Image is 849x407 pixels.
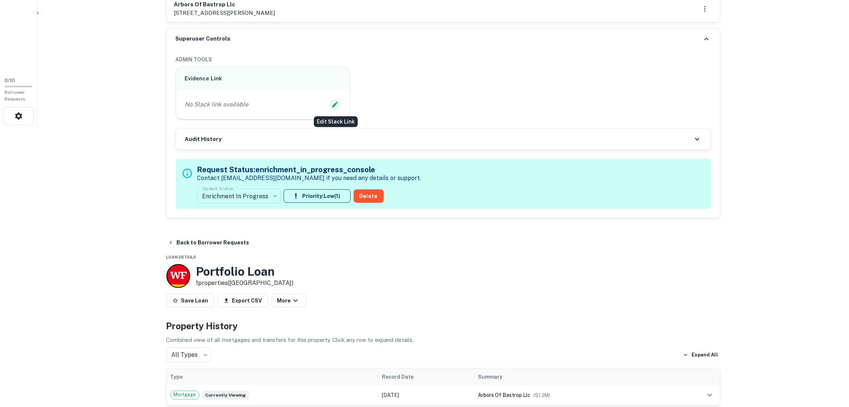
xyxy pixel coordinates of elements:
[174,9,275,17] p: [STREET_ADDRESS][PERSON_NAME]
[171,391,199,398] span: Mortgage
[4,90,25,102] span: Borrower Requests
[197,174,421,183] p: Contact [EMAIL_ADDRESS][DOMAIN_NAME] if you need any details or support.
[284,189,351,203] button: Priority:Low(1)
[185,135,222,144] h6: Audit History
[354,189,384,203] button: Delete
[314,116,358,127] div: Edit Slack Link
[4,78,15,83] span: 0 / 10
[681,349,720,360] button: Expand All
[176,35,231,43] h6: Superuser Controls
[812,347,849,383] iframe: Chat Widget
[196,279,294,288] p: 1 properties ([GEOGRAPHIC_DATA])
[185,100,249,109] p: No Slack link available
[197,186,281,206] div: Enrichment In Progress
[202,391,249,400] span: Currently viewing
[166,319,720,333] h4: Property History
[166,336,720,344] p: Combined view of all mortgages and transfers for this property. Click any row to expand details.
[533,392,550,398] span: ($ 1.2M )
[196,265,294,279] h3: Portfolio Loan
[185,74,341,83] h6: Evidence Link
[329,99,341,110] button: Edit Slack Link
[165,236,252,249] button: Back to Borrower Requests
[202,185,233,192] label: Update Status
[478,392,530,398] span: arbors of bastrop llc
[378,385,474,405] td: [DATE]
[217,294,268,307] button: Export CSV
[167,369,378,385] th: Type
[166,255,197,259] span: Loan Details
[271,294,306,307] button: More
[378,369,474,385] th: Record Date
[174,0,275,9] h6: arbors of bastrop llc
[474,369,670,385] th: Summary
[703,389,716,401] button: expand row
[166,294,214,307] button: Save Loan
[176,55,711,64] h6: ADMIN TOOLS
[166,347,211,362] div: All Types
[197,164,421,175] h5: Request Status: enrichment_in_progress_console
